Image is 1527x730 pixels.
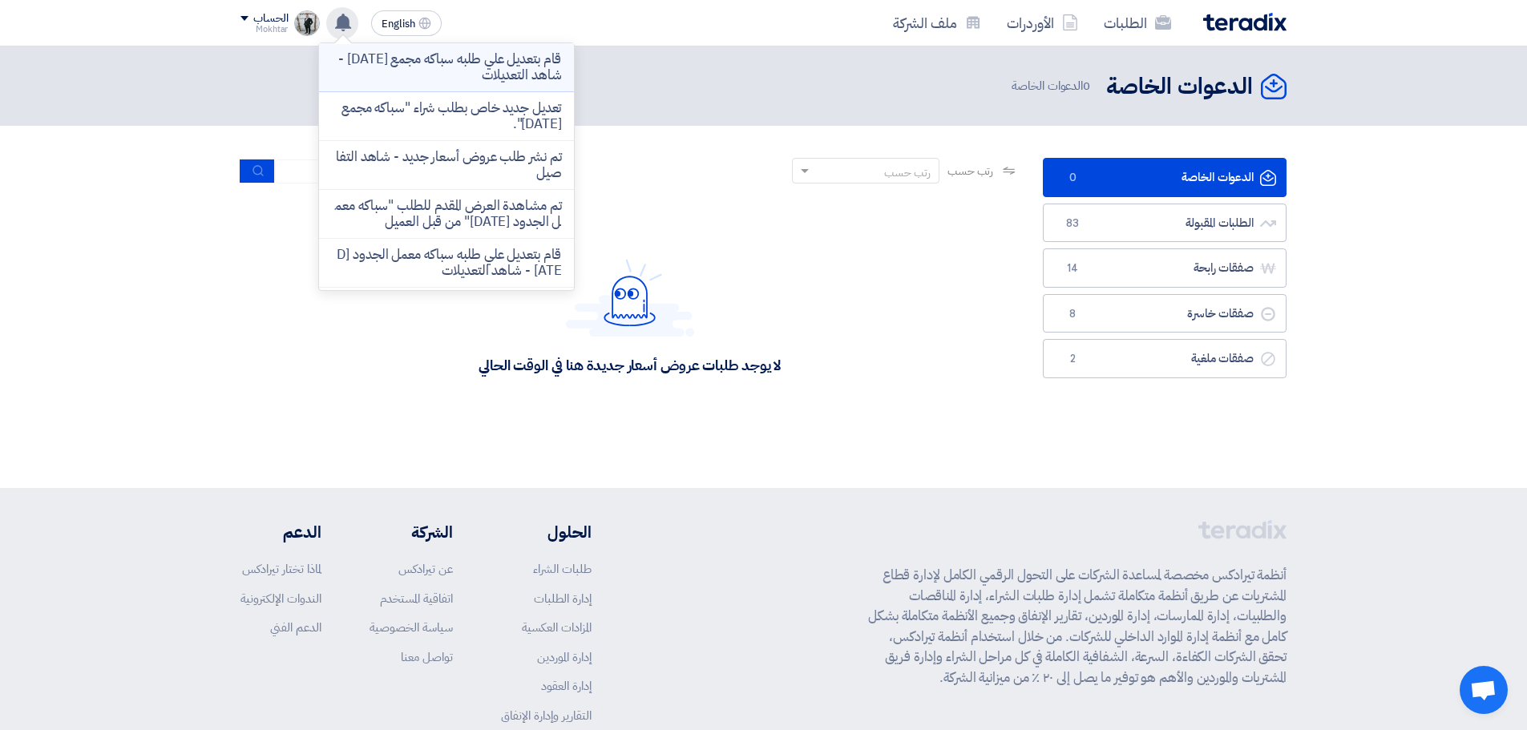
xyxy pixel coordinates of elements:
a: الندوات الإلكترونية [240,590,321,607]
span: 83 [1063,216,1082,232]
a: طلبات الشراء [533,560,592,578]
span: 14 [1063,260,1082,276]
a: عن تيرادكس [398,560,453,578]
a: إدارة العقود [541,677,592,695]
p: أنظمة تيرادكس مخصصة لمساعدة الشركات على التحول الرقمي الكامل لإدارة قطاع المشتريات عن طريق أنظمة ... [868,565,1287,688]
span: 0 [1063,170,1082,186]
a: صفقات خاسرة8 [1043,294,1287,333]
a: التقارير وإدارة الإنفاق [501,707,592,724]
a: الطلبات المقبولة83 [1043,204,1287,243]
span: الدعوات الخاصة [1012,77,1093,95]
a: إدارة الموردين [537,648,592,666]
a: ملف الشركة [880,4,994,42]
span: 0 [1083,77,1090,95]
div: رتب حسب [884,164,931,181]
div: دردشة مفتوحة [1460,666,1508,714]
a: لماذا تختار تيرادكس [242,560,321,578]
a: الطلبات [1091,4,1184,42]
a: اتفاقية المستخدم [380,590,453,607]
p: تعديل جديد خاص بطلب شراء "سباكه مجمع [DATE]". [332,100,561,132]
p: تم نشر طلب عروض أسعار جديد - شاهد التفاصيل [332,149,561,181]
li: الحلول [501,520,592,544]
li: الشركة [370,520,453,544]
div: لا يوجد طلبات عروض أسعار جديدة هنا في الوقت الحالي [479,356,781,374]
img: Hello [566,259,694,337]
a: تواصل معنا [401,648,453,666]
a: الأوردرات [994,4,1091,42]
a: سياسة الخصوصية [370,619,453,636]
p: قام بتعديل علي طلبه سباكه معمل الجدود [DATE] - شاهد التعديلات [332,247,561,279]
a: الدعم الفني [270,619,321,636]
button: English [371,10,442,36]
div: Mokhtar [240,25,288,34]
p: قام بتعديل علي طلبه سباكه مجمع [DATE] - شاهد التعديلات [332,51,561,83]
div: الحساب [253,12,288,26]
input: ابحث بعنوان أو رقم الطلب [275,159,499,184]
a: المزادات العكسية [522,619,592,636]
span: 2 [1063,351,1082,367]
a: إدارة الطلبات [534,590,592,607]
span: English [382,18,415,30]
span: رتب حسب [947,163,993,179]
span: 8 [1063,306,1082,322]
a: صفقات ملغية2 [1043,339,1287,378]
li: الدعم [240,520,321,544]
a: صفقات رابحة14 [1043,248,1287,288]
img: Teradix logo [1203,13,1287,31]
h2: الدعوات الخاصة [1106,71,1253,103]
p: تم مشاهدة العرض المقدم للطلب "سباكه معمل الجدود [DATE]" من قبل العميل [332,198,561,230]
img: sd_1660492822385.jpg [294,10,320,36]
a: الدعوات الخاصة0 [1043,158,1287,197]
